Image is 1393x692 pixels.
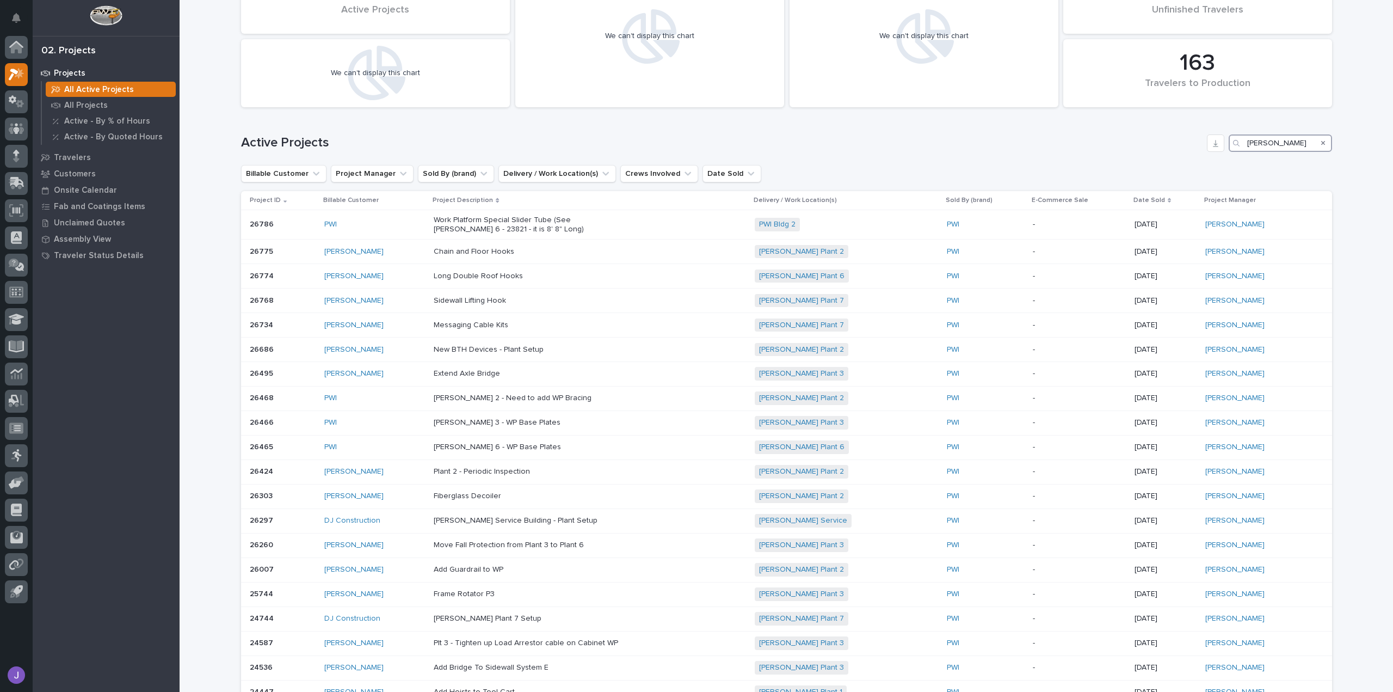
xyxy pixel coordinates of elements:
[1135,565,1197,574] p: [DATE]
[250,587,275,599] p: 25744
[54,153,91,163] p: Travelers
[947,418,959,427] a: PWI
[759,296,844,305] a: [PERSON_NAME] Plant 7
[241,135,1203,151] h1: Active Projects
[947,565,959,574] a: PWI
[1033,321,1126,330] p: -
[250,514,275,525] p: 26297
[1135,369,1197,378] p: [DATE]
[250,416,276,427] p: 26466
[33,149,180,166] a: Travelers
[1033,639,1126,648] p: -
[1205,492,1265,501] a: [PERSON_NAME]
[1082,4,1314,27] div: Unfinished Travelers
[241,607,1332,631] tr: 2474424744 DJ Construction [PERSON_NAME] Plant 7 Setup[PERSON_NAME] Plant 7 PWI -[DATE][PERSON_NAME]
[42,113,180,128] a: Active - By % of Hours
[759,467,844,476] a: [PERSON_NAME] Plant 2
[759,345,844,354] a: [PERSON_NAME] Plant 2
[1133,194,1165,206] p: Date Sold
[433,194,493,206] p: Project Description
[1205,541,1265,550] a: [PERSON_NAME]
[1135,296,1197,305] p: [DATE]
[241,656,1332,680] tr: 2453624536 [PERSON_NAME] Add Bridge To Sidewall System E[PERSON_NAME] Plant 3 PWI -[DATE][PERSON_...
[1205,296,1265,305] a: [PERSON_NAME]
[759,272,845,281] a: [PERSON_NAME] Plant 6
[759,443,845,452] a: [PERSON_NAME] Plant 6
[324,590,384,599] a: [PERSON_NAME]
[42,82,180,97] a: All Active Projects
[947,443,959,452] a: PWI
[759,247,844,256] a: [PERSON_NAME] Plant 2
[1033,418,1126,427] p: -
[1033,663,1126,672] p: -
[241,386,1332,411] tr: 2646826468 PWI [PERSON_NAME] 2 - Need to add WP Bracing[PERSON_NAME] Plant 2 PWI -[DATE][PERSON_N...
[324,467,384,476] a: [PERSON_NAME]
[1135,345,1197,354] p: [DATE]
[759,614,844,623] a: [PERSON_NAME] Plant 7
[434,216,624,234] p: Work Platform Special Slider Tube (See [PERSON_NAME] 6 - 23821 - it is 8' 8" Long)
[759,369,844,378] a: [PERSON_NAME] Plant 3
[33,182,180,198] a: Onsite Calendar
[1205,467,1265,476] a: [PERSON_NAME]
[33,247,180,264] a: Traveler Status Details
[434,467,624,476] p: Plant 2 - Periodic Inspection
[434,639,624,648] p: Plt 3 - Tighten up Load Arrestor cable on Cabinet WP
[759,516,847,525] a: [PERSON_NAME] Service
[1033,247,1126,256] p: -
[250,294,276,305] p: 26768
[64,85,134,95] p: All Active Projects
[64,117,150,126] p: Active - By % of Hours
[324,272,384,281] a: [PERSON_NAME]
[250,343,276,354] p: 26686
[1205,443,1265,452] a: [PERSON_NAME]
[434,614,624,623] p: [PERSON_NAME] Plant 7 Setup
[241,533,1332,558] tr: 2626026260 [PERSON_NAME] Move Fall Protection from Plant 3 to Plant 6[PERSON_NAME] Plant 3 PWI -[...
[947,663,959,672] a: PWI
[241,288,1332,313] tr: 2676826768 [PERSON_NAME] Sidewall Lifting Hook[PERSON_NAME] Plant 7 PWI -[DATE][PERSON_NAME]
[241,558,1332,582] tr: 2600726007 [PERSON_NAME] Add Guardrail to WP[PERSON_NAME] Plant 2 PWI -[DATE][PERSON_NAME]
[241,460,1332,484] tr: 2642426424 [PERSON_NAME] Plant 2 - Periodic Inspection[PERSON_NAME] Plant 2 PWI -[DATE][PERSON_NAME]
[947,369,959,378] a: PWI
[324,345,384,354] a: [PERSON_NAME]
[759,321,844,330] a: [PERSON_NAME] Plant 7
[250,612,276,623] p: 24744
[434,516,624,525] p: [PERSON_NAME] Service Building - Plant Setup
[5,664,28,687] button: users-avatar
[947,247,959,256] a: PWI
[1135,614,1197,623] p: [DATE]
[434,296,624,305] p: Sidewall Lifting Hook
[41,45,96,57] div: 02. Projects
[241,411,1332,435] tr: 2646626466 PWI [PERSON_NAME] 3 - WP Base Plates[PERSON_NAME] Plant 3 PWI -[DATE][PERSON_NAME]
[1033,541,1126,550] p: -
[1033,296,1126,305] p: -
[947,467,959,476] a: PWI
[250,440,275,452] p: 26465
[1135,247,1197,256] p: [DATE]
[759,394,844,403] a: [PERSON_NAME] Plant 2
[1135,590,1197,599] p: [DATE]
[241,239,1332,264] tr: 2677526775 [PERSON_NAME] Chain and Floor Hooks[PERSON_NAME] Plant 2 PWI -[DATE][PERSON_NAME]
[33,231,180,247] a: Assembly View
[434,247,624,256] p: Chain and Floor Hooks
[1205,565,1265,574] a: [PERSON_NAME]
[1205,614,1265,623] a: [PERSON_NAME]
[42,97,180,113] a: All Projects
[759,220,796,229] a: PWI Bldg 2
[1033,394,1126,403] p: -
[947,639,959,648] a: PWI
[1229,134,1332,152] input: Search
[1205,394,1265,403] a: [PERSON_NAME]
[434,418,624,427] p: [PERSON_NAME] 3 - WP Base Plates
[1135,394,1197,403] p: [DATE]
[1205,590,1265,599] a: [PERSON_NAME]
[759,541,844,550] a: [PERSON_NAME] Plant 3
[434,663,624,672] p: Add Bridge To Sidewall System E
[1033,272,1126,281] p: -
[1033,467,1126,476] p: -
[947,492,959,501] a: PWI
[434,321,624,330] p: Messaging Cable Kits
[498,165,616,182] button: Delivery / Work Location(s)
[250,319,275,330] p: 26734
[250,636,275,648] p: 24587
[946,194,993,206] p: Sold By (brand)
